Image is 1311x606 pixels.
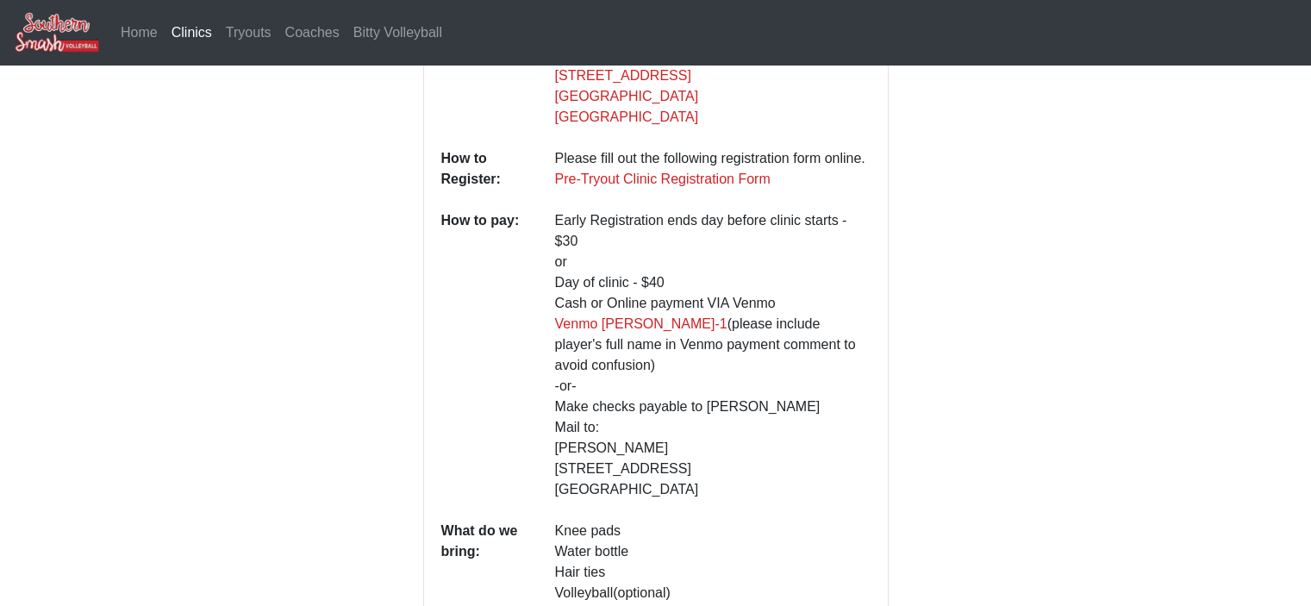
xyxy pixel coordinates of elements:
p: Please fill out the following registration form online. [555,148,871,190]
dt: How to pay: [428,210,542,521]
a: Tryouts [219,16,278,50]
p: Knee pads Water bottle Hair ties Volleyball(optional) [555,521,871,603]
p: Early Registration ends day before clinic starts - $30 or Day of clinic - $40 Cash or Online paym... [555,210,871,500]
dt: Where is it: [428,45,542,148]
a: Bitty Volleyball [346,16,449,50]
a: Clinics [165,16,219,50]
a: Venmo [PERSON_NAME]-1 [555,316,727,331]
a: Home [114,16,165,50]
a: Pre-Tryout Clinic Registration Form [555,172,771,186]
img: Southern Smash Volleyball [14,11,100,53]
a: Coaches [278,16,346,50]
dt: How to Register: [428,148,542,210]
